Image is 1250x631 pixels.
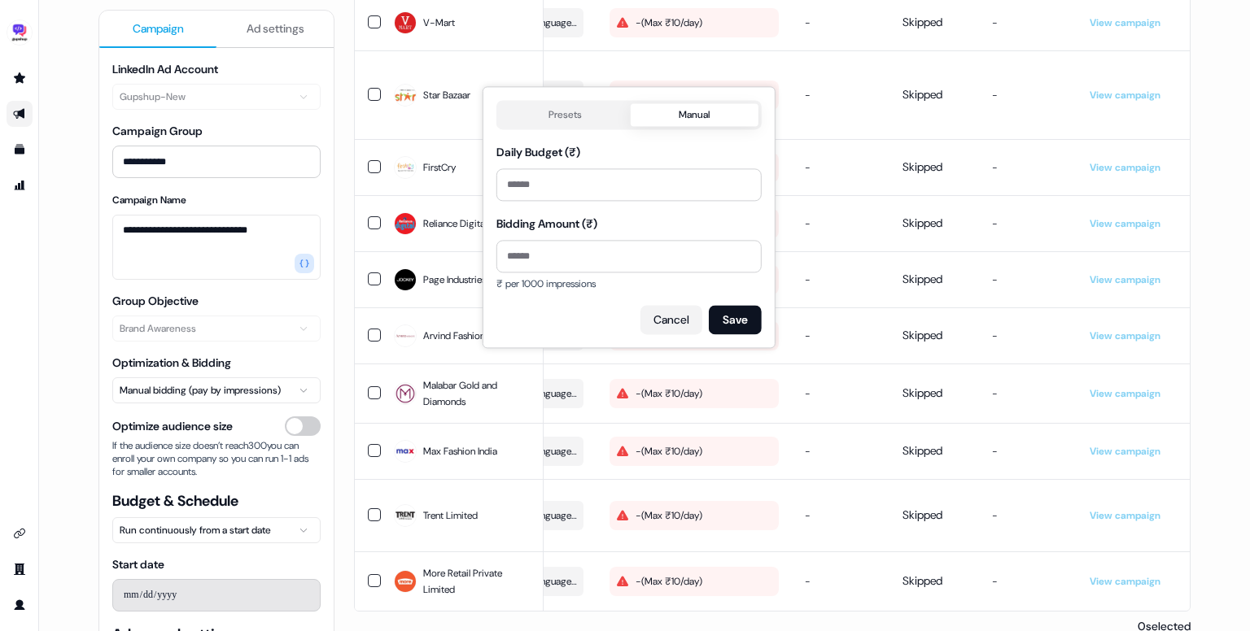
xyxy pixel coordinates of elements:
button: Manual [630,103,758,126]
a: View campaign [1090,387,1160,400]
a: View campaign [1090,509,1160,522]
button: -(Max ₹10/day) [610,501,779,530]
button: Presets [500,103,631,126]
div: - ( Max ₹10/day ) [616,385,702,402]
a: Go to prospects [7,65,33,91]
span: Budget & Schedule [112,491,321,511]
td: - [979,307,1077,363]
a: Go to team [7,556,33,582]
span: Skipped [903,328,942,342]
td: - [979,423,1077,479]
span: Skipped [903,573,942,588]
span: More Retail Private Limited [423,565,531,598]
label: LinkedIn Ad Account [112,62,218,76]
a: View campaign [1090,329,1160,342]
td: - [979,50,1077,139]
button: -(Max ₹10/day) [610,379,779,408]
button: -(Max ₹10/day) [610,567,779,596]
a: View campaign [1090,161,1160,174]
span: Arvind Fashions [423,328,489,344]
label: Start date [112,557,164,572]
span: Malabar Gold and Diamonds [423,377,531,410]
button: Save [709,305,762,334]
label: Optimization & Bidding [112,355,231,370]
label: Bidding Amount (₹) [496,216,597,231]
a: View campaign [1090,16,1160,29]
label: Group Objective [112,294,199,308]
span: Page Industries [423,272,486,288]
button: Optimize audience size [285,416,321,436]
td: - [792,363,889,423]
a: Go to profile [7,592,33,618]
td: - [792,551,889,611]
a: View campaign [1090,273,1160,286]
span: Skipped [903,385,942,400]
span: Skipped [903,215,942,230]
span: Skipped [903,507,942,522]
div: - ( Max ₹10/day ) [616,507,702,524]
span: Reliance Digital [423,215,487,232]
td: - [792,50,889,139]
button: -(Max ₹10/day) [610,8,779,37]
span: Star Bazaar [423,87,470,103]
label: Campaign Group [112,124,203,138]
span: If the audience size doesn’t reach 300 you can enroll your own company so you can run 1-1 ads for... [112,439,321,478]
span: Skipped [903,443,942,458]
button: -(Max ₹10/day) [610,81,779,110]
a: Go to templates [7,137,33,163]
a: Go to outbound experience [7,101,33,127]
td: - [979,195,1077,251]
td: - [792,479,889,551]
div: - ( Max ₹10/day ) [616,15,702,31]
label: Campaign Name [112,194,186,207]
span: Skipped [903,87,942,102]
a: View campaign [1090,217,1160,230]
td: - [979,251,1077,307]
span: ₹ per 1000 impressions [496,276,762,292]
button: -(Max ₹10/day) [610,437,779,466]
td: - [792,195,889,251]
span: FirstCry [423,159,456,176]
span: Campaign [133,20,184,37]
a: Go to integrations [7,520,33,546]
div: - ( Max ₹10/day ) [616,443,702,459]
td: - [979,363,1077,423]
td: - [792,423,889,479]
td: - [979,139,1077,195]
label: Daily Budget (₹) [496,145,580,159]
div: - ( Max ₹10/day ) [616,573,702,590]
td: - [792,307,889,363]
span: Ad settings [247,20,304,37]
span: Trent Limited [423,507,478,524]
button: Cancel [640,305,702,334]
span: Optimize audience size [112,418,233,434]
a: View campaign [1090,575,1160,588]
td: - [792,251,889,307]
span: V-Mart [423,15,455,31]
a: Go to attribution [7,172,33,198]
td: - [979,551,1077,611]
td: - [792,139,889,195]
span: Skipped [903,272,942,286]
span: Max Fashion India [423,443,497,459]
span: Skipped [903,159,942,174]
a: View campaign [1090,445,1160,458]
span: Skipped [903,15,942,29]
a: View campaign [1090,89,1160,102]
td: - [979,479,1077,551]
